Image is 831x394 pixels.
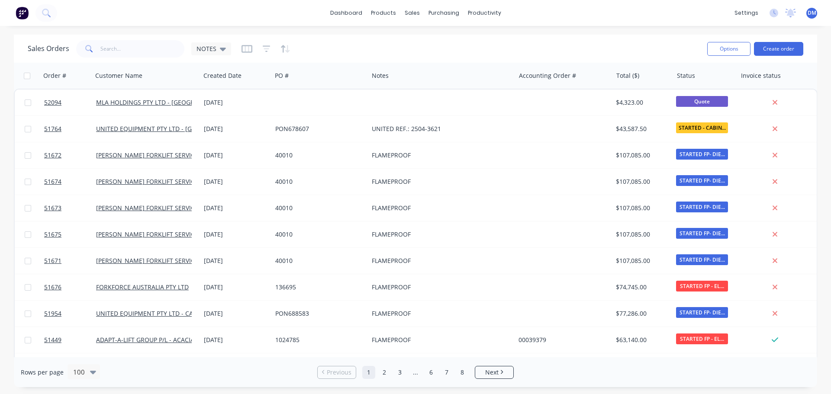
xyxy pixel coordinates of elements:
div: [DATE] [204,177,268,186]
div: products [367,6,400,19]
div: PO # [275,71,289,80]
div: $63,140.00 [616,336,667,344]
div: Status [677,71,695,80]
span: STARTED FP- DIE... [676,307,728,318]
div: FLAMEPROOF [372,151,505,160]
span: 51675 [44,230,61,239]
div: $107,085.00 [616,230,667,239]
span: STARTED FP- DIE... [676,202,728,212]
div: [DATE] [204,283,268,291]
a: Page 8 [456,366,469,379]
div: Total ($) [616,71,639,80]
span: Next [485,368,499,377]
div: settings [730,6,763,19]
span: Quote [676,96,728,107]
a: 51673 [44,195,96,221]
div: FLAMEPROOF [372,336,505,344]
button: Options [707,42,750,56]
a: Previous page [318,368,356,377]
a: 51449 [44,327,96,353]
div: Order # [43,71,66,80]
a: Page 2 [378,366,391,379]
img: Factory [16,6,29,19]
span: STARTED FP - EL... [676,333,728,344]
div: PON688583 [275,309,361,318]
div: $74,745.00 [616,283,667,291]
div: FLAMEPROOF [372,256,505,265]
a: 51672 [44,142,96,168]
div: $4,323.00 [616,98,667,107]
div: Customer Name [95,71,142,80]
div: 1024785 [275,336,361,344]
div: Created Date [203,71,242,80]
button: Create order [754,42,803,56]
a: Page 3 [393,366,406,379]
div: $77,286.00 [616,309,667,318]
a: [PERSON_NAME] FORKLIFT SERVICES - [GEOGRAPHIC_DATA] [96,151,267,159]
a: 51676 [44,274,96,300]
span: 51673 [44,204,61,212]
div: Invoice status [741,71,781,80]
a: 51764 [44,116,96,142]
a: Next page [475,368,513,377]
div: [DATE] [204,125,268,133]
div: [DATE] [204,336,268,344]
span: 51671 [44,256,61,265]
span: 51676 [44,283,61,291]
a: Page 6 [425,366,438,379]
span: Rows per page [21,368,64,377]
a: UNITED EQUIPMENT PTY LTD - [GEOGRAPHIC_DATA] [96,125,245,133]
a: Page 7 [440,366,453,379]
div: FLAMEPROOF [372,230,505,239]
div: 136695 [275,283,361,291]
span: 52094 [44,98,61,107]
span: STARTED FP- DIE... [676,175,728,186]
div: FLAMEPROOF [372,283,505,291]
div: [DATE] [204,151,268,160]
a: 51674 [44,169,96,195]
a: 52094 [44,90,96,115]
a: 51448 [44,353,96,379]
span: 51764 [44,125,61,133]
span: 51954 [44,309,61,318]
div: [DATE] [204,98,268,107]
div: [DATE] [204,230,268,239]
a: MLA HOLDINGS PTY LTD - [GEOGRAPHIC_DATA] [96,98,231,106]
a: Page 1 is your current page [362,366,375,379]
div: 40010 [275,151,361,160]
div: $107,085.00 [616,256,667,265]
span: STARTED FP - EL... [676,281,728,291]
input: Search... [100,40,185,58]
div: 40010 [275,177,361,186]
div: PON678607 [275,125,361,133]
span: STARTED FP- DIE... [676,254,728,265]
span: STARTED FP- DIE... [676,149,728,160]
div: 40010 [275,204,361,212]
div: productivity [464,6,506,19]
a: 51954 [44,301,96,327]
div: [DATE] [204,256,268,265]
span: NOTES [196,44,216,53]
div: purchasing [424,6,464,19]
div: sales [400,6,424,19]
a: UNITED EQUIPMENT PTY LTD - CAVAN [96,309,205,317]
div: [DATE] [204,204,268,212]
div: 00039379 [519,336,605,344]
div: FLAMEPROOF [372,309,505,318]
a: [PERSON_NAME] FORKLIFT SERVICES - [GEOGRAPHIC_DATA] [96,256,267,265]
div: FLAMEPROOF [372,177,505,186]
div: [DATE] [204,309,268,318]
span: DM [808,9,816,17]
a: FORKFORCE AUSTRALIA PTY LTD [96,283,189,291]
a: [PERSON_NAME] FORKLIFT SERVICES - [GEOGRAPHIC_DATA] [96,230,267,238]
a: dashboard [326,6,367,19]
div: $107,085.00 [616,151,667,160]
span: 51674 [44,177,61,186]
span: Previous [327,368,351,377]
div: Accounting Order # [519,71,576,80]
div: Notes [372,71,389,80]
span: STARTED - CABIN... [676,122,728,133]
div: $43,587.50 [616,125,667,133]
a: 51675 [44,221,96,247]
h1: Sales Orders [28,45,69,53]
